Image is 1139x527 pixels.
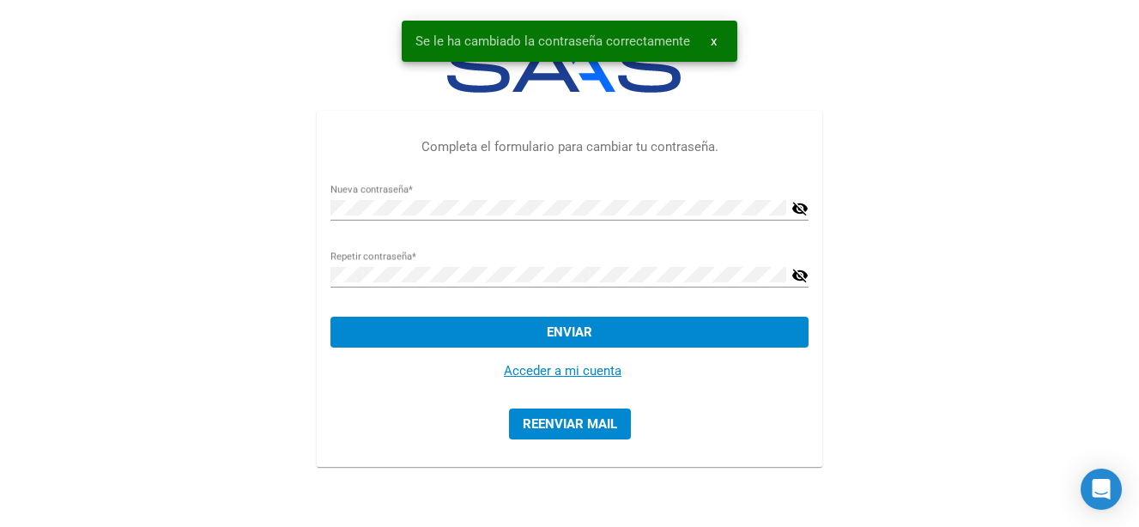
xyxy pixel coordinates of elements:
[791,198,809,219] mat-icon: visibility_off
[509,409,631,439] button: Reenviar mail
[1081,469,1122,510] div: Open Intercom Messenger
[330,137,809,157] p: Completa el formulario para cambiar tu contraseña.
[330,317,809,348] button: Enviar
[711,33,717,49] span: x
[791,265,809,286] mat-icon: visibility_off
[547,324,592,340] span: Enviar
[415,33,690,50] span: Se le ha cambiado la contraseña correctamente
[697,26,730,57] button: x
[504,363,621,379] a: Acceder a mi cuenta
[523,416,617,432] span: Reenviar mail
